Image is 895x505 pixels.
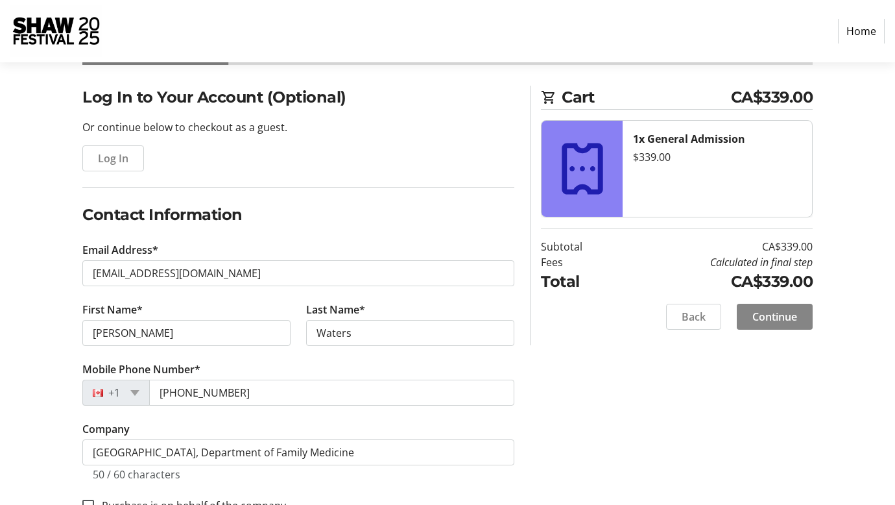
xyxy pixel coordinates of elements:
[82,86,514,109] h2: Log In to Your Account (Optional)
[82,362,200,377] label: Mobile Phone Number*
[10,5,102,57] img: Shaw Festival's Logo
[682,309,706,325] span: Back
[93,467,180,482] tr-character-limit: 50 / 60 characters
[82,302,143,317] label: First Name*
[737,304,813,330] button: Continue
[82,203,514,227] h2: Contact Information
[82,119,514,135] p: Or continue below to checkout as a guest.
[541,254,619,270] td: Fees
[82,421,130,437] label: Company
[619,239,813,254] td: CA$339.00
[82,145,144,171] button: Log In
[633,132,745,146] strong: 1x General Admission
[82,242,158,258] label: Email Address*
[306,302,365,317] label: Last Name*
[633,149,802,165] div: $339.00
[731,86,813,109] span: CA$339.00
[149,380,514,406] input: (506) 234-5678
[838,19,885,43] a: Home
[619,270,813,293] td: CA$339.00
[98,151,128,166] span: Log In
[541,270,619,293] td: Total
[619,254,813,270] td: Calculated in final step
[666,304,721,330] button: Back
[562,86,731,109] span: Cart
[541,239,619,254] td: Subtotal
[752,309,797,325] span: Continue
